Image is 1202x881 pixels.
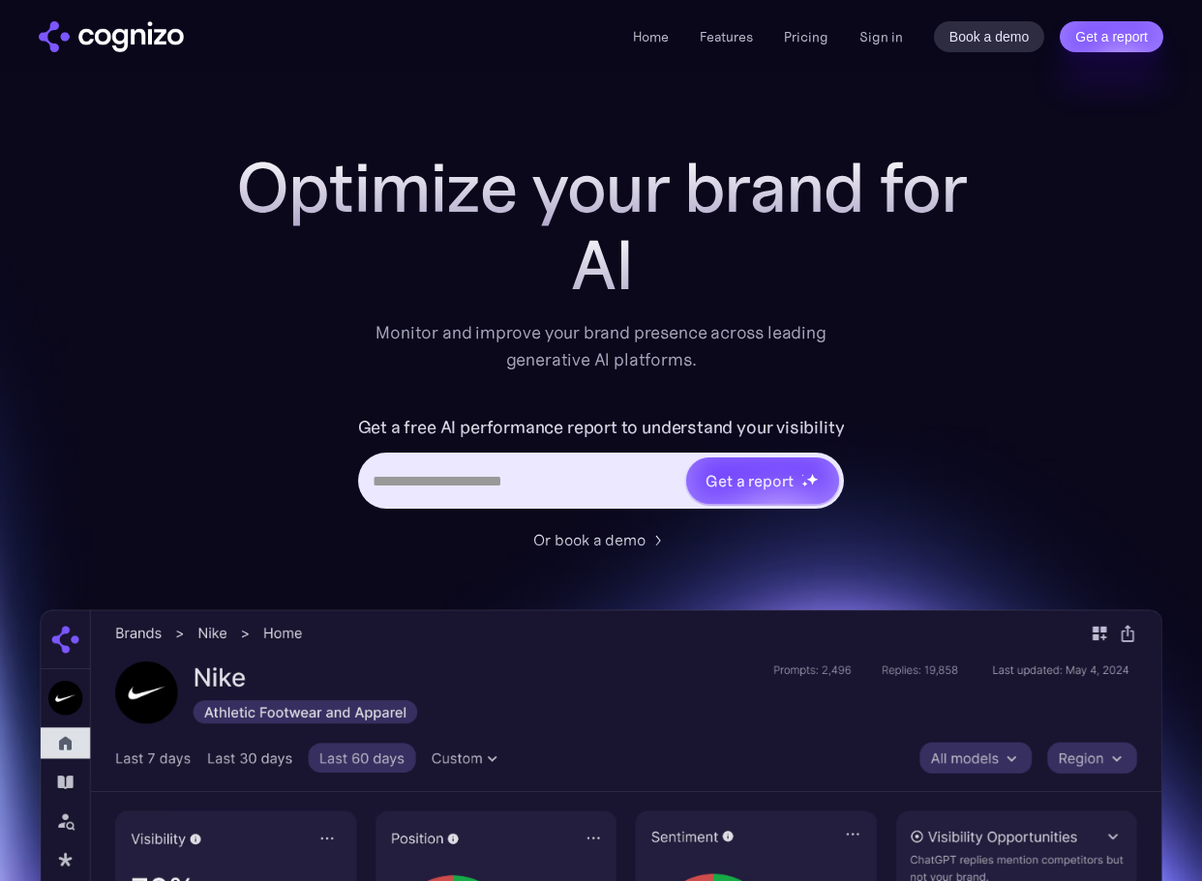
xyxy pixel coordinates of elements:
[358,412,845,443] label: Get a free AI performance report to understand your visibility
[39,21,184,52] img: cognizo logo
[934,21,1045,52] a: Book a demo
[214,226,988,304] div: AI
[784,28,828,45] a: Pricing
[801,481,808,487] img: star
[801,474,804,477] img: star
[214,149,988,226] h1: Optimize your brand for
[700,28,753,45] a: Features
[806,473,819,485] img: star
[363,319,839,373] div: Monitor and improve your brand presence across leading generative AI platforms.
[633,28,669,45] a: Home
[358,412,845,518] form: Hero URL Input Form
[859,25,903,48] a: Sign in
[1060,21,1163,52] a: Get a report
[39,21,184,52] a: home
[684,455,841,506] a: Get a reportstarstarstar
[706,469,793,492] div: Get a report
[533,528,669,551] a: Or book a demo
[533,528,646,551] div: Or book a demo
